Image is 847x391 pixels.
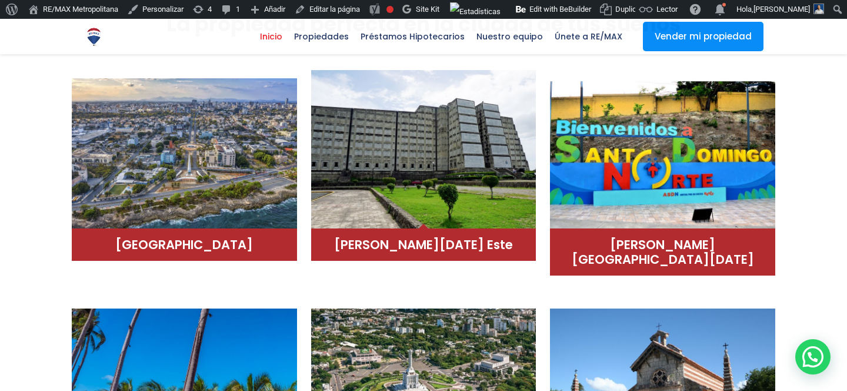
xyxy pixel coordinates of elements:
span: Nuestro equipo [471,28,549,45]
span: [PERSON_NAME] [753,5,810,14]
h4: [PERSON_NAME][GEOGRAPHIC_DATA][DATE] [562,237,763,267]
span: Inicio [254,28,288,45]
a: Nuestro equipo [471,19,549,54]
img: Distrito Nacional (2) [72,78,297,237]
a: Santo Domingo Norte[PERSON_NAME][GEOGRAPHIC_DATA][DATE] [550,69,775,276]
div: Frase clave objetivo no establecida [386,6,394,13]
img: Visitas de 48 horas. Haz clic para ver más estadísticas del sitio. [450,2,501,21]
a: Propiedades [288,19,355,54]
img: Santo Domingo Norte [550,78,775,237]
h4: [PERSON_NAME][DATE] Este [323,237,525,252]
img: Logo de REMAX [84,26,104,47]
span: Site Kit [416,5,439,14]
a: RE/MAX Metropolitana [84,19,104,54]
a: Préstamos Hipotecarios [355,19,471,54]
a: Distrito Nacional (2)[GEOGRAPHIC_DATA] [72,69,297,261]
span: Préstamos Hipotecarios [355,28,471,45]
h4: [GEOGRAPHIC_DATA] [84,237,285,252]
a: Inicio [254,19,288,54]
span: Propiedades [288,28,355,45]
a: Distrito Nacional (3)[PERSON_NAME][DATE] Este [311,69,536,261]
span: Únete a RE/MAX [549,28,628,45]
a: Vender mi propiedad [643,22,763,51]
img: Distrito Nacional (3) [311,70,536,229]
a: Únete a RE/MAX [549,19,628,54]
